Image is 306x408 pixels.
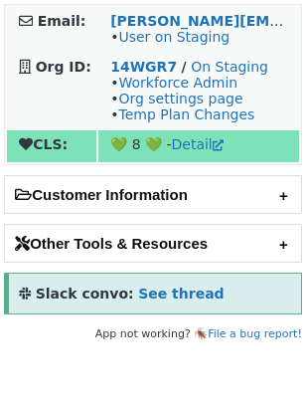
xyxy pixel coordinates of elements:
[172,136,224,152] a: Detail
[38,13,86,29] strong: Email:
[191,59,268,75] a: On Staging
[5,225,301,262] h2: Other Tools & Resources
[19,136,68,152] strong: CLS:
[118,106,254,122] a: Temp Plan Changes
[5,176,301,213] h2: Customer Information
[118,75,237,91] a: Workforce Admin
[4,324,302,344] footer: App not working? 🪳
[98,130,299,162] td: 💚 8 💚 -
[110,29,229,45] span: •
[36,59,91,75] strong: Org ID:
[138,286,224,302] a: See thread
[182,59,187,75] strong: /
[36,286,134,302] strong: Slack convo:
[110,75,254,122] span: • • •
[208,327,302,340] a: File a bug report!
[118,29,229,45] a: User on Staging
[118,91,242,106] a: Org settings page
[110,59,177,75] a: 14WGR7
